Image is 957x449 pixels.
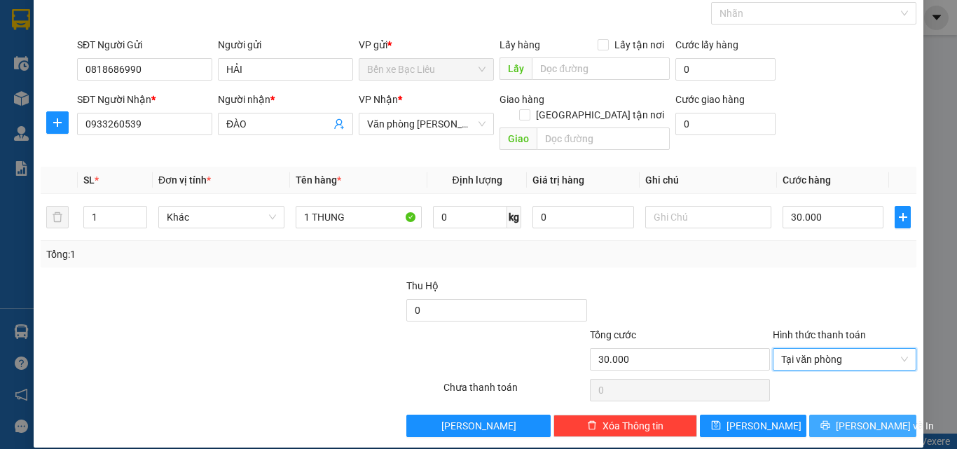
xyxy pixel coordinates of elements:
span: [PERSON_NAME] và In [836,418,934,434]
span: Cước hàng [783,174,831,186]
span: Đơn vị tính [158,174,211,186]
button: plus [46,111,69,134]
div: Người nhận [218,92,353,107]
button: delete [46,206,69,228]
input: VD: Bàn, Ghế [296,206,422,228]
input: Ghi Chú [645,206,771,228]
li: 02839.63.63.63 [6,48,267,66]
span: Văn phòng Hồ Chí Minh [367,113,486,134]
span: user-add [333,118,345,130]
span: Thu Hộ [406,280,439,291]
div: SĐT Người Gửi [77,37,212,53]
img: logo.jpg [6,6,76,76]
div: Chưa thanh toán [442,380,588,404]
input: Dọc đường [532,57,670,80]
label: Hình thức thanh toán [773,329,866,340]
span: Giao [500,127,537,150]
span: Định lượng [452,174,502,186]
input: Dọc đường [537,127,670,150]
span: kg [507,206,521,228]
span: [PERSON_NAME] [727,418,801,434]
span: [PERSON_NAME] [441,418,516,434]
span: Giao hàng [500,94,544,105]
span: Tổng cước [590,329,636,340]
span: SL [83,174,95,186]
button: deleteXóa Thông tin [553,415,697,437]
span: save [711,420,721,431]
b: GỬI : Bến xe Bạc Liêu [6,88,192,111]
span: plus [895,212,910,223]
button: [PERSON_NAME] [406,415,550,437]
span: VP Nhận [359,94,398,105]
span: Tại văn phòng [781,349,908,370]
input: Cước giao hàng [675,113,776,135]
span: Bến xe Bạc Liêu [367,59,486,80]
span: Xóa Thông tin [603,418,663,434]
li: 85 [PERSON_NAME] [6,31,267,48]
input: 0 [532,206,633,228]
th: Ghi chú [640,167,777,194]
div: Tổng: 1 [46,247,371,262]
span: printer [820,420,830,431]
label: Cước giao hàng [675,94,745,105]
button: plus [895,206,911,228]
span: [GEOGRAPHIC_DATA] tận nơi [530,107,670,123]
b: [PERSON_NAME] [81,9,198,27]
span: Lấy hàng [500,39,540,50]
span: phone [81,51,92,62]
div: VP gửi [359,37,494,53]
span: Khác [167,207,276,228]
button: save[PERSON_NAME] [700,415,807,437]
button: printer[PERSON_NAME] và In [809,415,916,437]
span: environment [81,34,92,45]
span: Tên hàng [296,174,341,186]
span: Lấy tận nơi [609,37,670,53]
label: Cước lấy hàng [675,39,738,50]
span: plus [47,117,68,128]
input: Cước lấy hàng [675,58,776,81]
span: Lấy [500,57,532,80]
span: Giá trị hàng [532,174,584,186]
div: SĐT Người Nhận [77,92,212,107]
span: delete [587,420,597,431]
div: Người gửi [218,37,353,53]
